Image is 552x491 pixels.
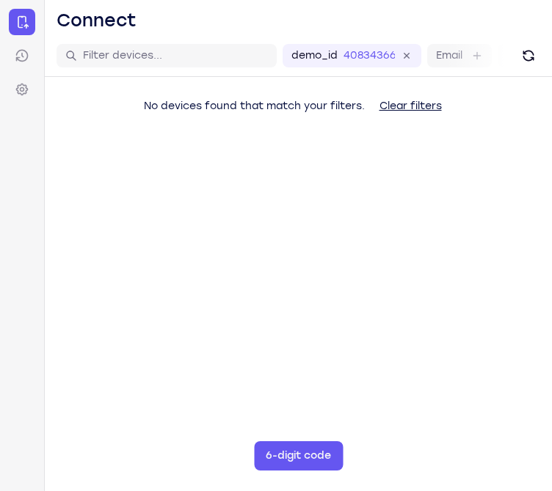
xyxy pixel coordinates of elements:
[517,44,540,67] button: Refresh
[57,9,137,32] h1: Connect
[291,48,338,63] label: demo_id
[254,441,343,470] button: 6-digit code
[9,76,35,103] a: Settings
[144,100,365,112] span: No devices found that match your filters.
[368,92,454,121] button: Clear filters
[9,43,35,69] a: Sessions
[436,48,462,63] label: Email
[83,48,268,63] input: Filter devices...
[9,9,35,35] a: Connect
